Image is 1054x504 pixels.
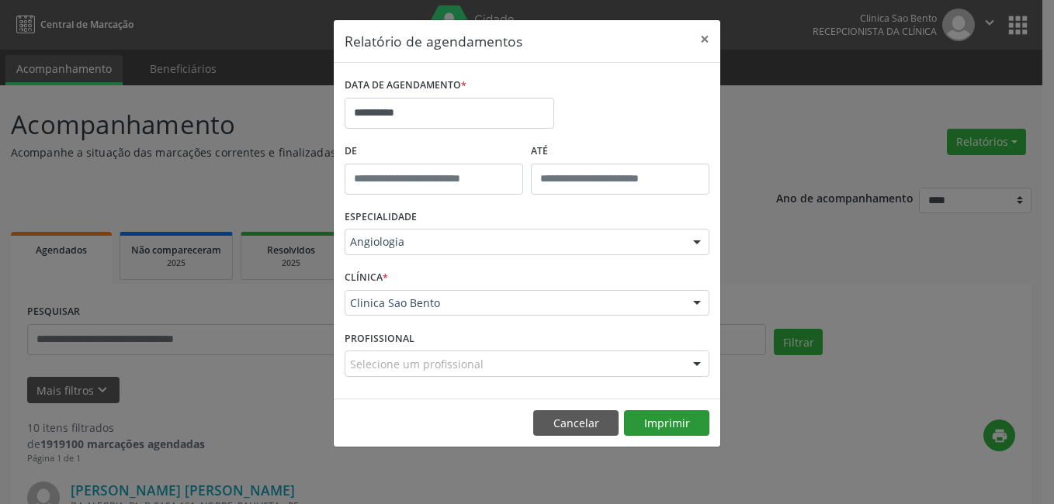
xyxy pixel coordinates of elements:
[345,31,522,51] h5: Relatório de agendamentos
[533,410,619,437] button: Cancelar
[345,266,388,290] label: CLÍNICA
[345,140,523,164] label: De
[350,234,678,250] span: Angiologia
[531,140,709,164] label: ATÉ
[624,410,709,437] button: Imprimir
[350,356,484,372] span: Selecione um profissional
[689,20,720,58] button: Close
[345,74,466,98] label: DATA DE AGENDAMENTO
[345,326,414,350] label: PROFISSIONAL
[345,205,417,230] label: ESPECIALIDADE
[350,295,678,311] span: Clinica Sao Bento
